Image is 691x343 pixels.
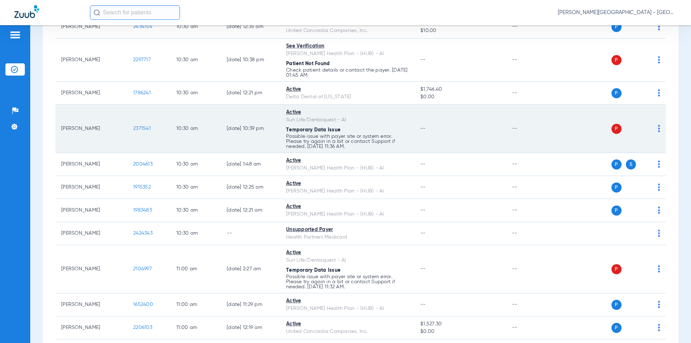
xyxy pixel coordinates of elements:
[133,185,151,190] span: 1915352
[506,153,555,176] td: --
[658,207,660,214] img: group-dot-blue.svg
[286,68,409,78] p: Check patient details or contact the payer. [DATE] 01:45 AM.
[286,226,409,234] div: Unsupported Payer
[506,293,555,316] td: --
[286,320,409,328] div: Active
[221,105,280,153] td: [DATE] 10:39 PM
[420,162,426,167] span: --
[221,199,280,222] td: [DATE] 12:21 AM
[286,211,409,218] div: [PERSON_NAME] Health Plan - (HUB) - AI
[171,316,221,339] td: 11:00 AM
[55,153,127,176] td: [PERSON_NAME]
[286,164,409,172] div: [PERSON_NAME] Health Plan - (HUB) - AI
[133,302,153,307] span: 1652400
[286,116,409,124] div: Sun Life/Dentaquest - AI
[286,180,409,188] div: Active
[420,208,426,213] span: --
[420,328,500,335] span: $0.00
[658,230,660,237] img: group-dot-blue.svg
[420,27,500,35] span: $10.00
[221,245,280,293] td: [DATE] 2:27 AM
[133,231,153,236] span: 2424343
[611,55,622,65] span: P
[286,305,409,312] div: [PERSON_NAME] Health Plan - (HUB) - AI
[14,5,39,18] img: Zuub Logo
[171,39,221,82] td: 10:30 AM
[221,39,280,82] td: [DATE] 10:38 PM
[658,125,660,132] img: group-dot-blue.svg
[133,162,153,167] span: 2004613
[94,9,100,16] img: Search Icon
[221,222,280,245] td: --
[171,105,221,153] td: 10:30 AM
[286,257,409,264] div: Sun Life/Dentaquest - AI
[420,231,426,236] span: --
[55,293,127,316] td: [PERSON_NAME]
[506,15,555,39] td: --
[420,302,426,307] span: --
[171,15,221,39] td: 10:30 AM
[658,89,660,96] img: group-dot-blue.svg
[55,105,127,153] td: [PERSON_NAME]
[420,320,500,328] span: $1,527.30
[55,316,127,339] td: [PERSON_NAME]
[133,208,152,213] span: 1983483
[171,293,221,316] td: 11:00 AM
[133,24,152,29] span: 2434154
[286,86,409,93] div: Active
[133,126,151,131] span: 2371541
[221,82,280,105] td: [DATE] 12:21 PM
[171,153,221,176] td: 10:30 AM
[286,134,409,149] p: Possible issue with payer site or system error. Please try again in a bit or contact Support if n...
[655,308,691,343] iframe: Chat Widget
[286,188,409,195] div: [PERSON_NAME] Health Plan - (HUB) - AI
[658,184,660,191] img: group-dot-blue.svg
[286,203,409,211] div: Active
[420,266,426,271] span: --
[626,159,636,170] span: S
[658,161,660,168] img: group-dot-blue.svg
[286,127,340,132] span: Temporary Data Issue
[55,176,127,199] td: [PERSON_NAME]
[611,264,622,274] span: P
[558,9,677,16] span: [PERSON_NAME][GEOGRAPHIC_DATA] - [GEOGRAPHIC_DATA]
[55,199,127,222] td: [PERSON_NAME]
[506,245,555,293] td: --
[420,185,426,190] span: --
[133,325,152,330] span: 2206103
[286,109,409,116] div: Active
[221,153,280,176] td: [DATE] 1:48 AM
[611,182,622,193] span: P
[55,39,127,82] td: [PERSON_NAME]
[55,222,127,245] td: [PERSON_NAME]
[55,82,127,105] td: [PERSON_NAME]
[133,57,151,62] span: 2297717
[221,176,280,199] td: [DATE] 12:25 AM
[658,265,660,272] img: group-dot-blue.svg
[658,23,660,30] img: group-dot-blue.svg
[286,50,409,58] div: [PERSON_NAME] Health Plan - (HUB) - AI
[171,245,221,293] td: 11:00 AM
[611,88,622,98] span: P
[658,56,660,63] img: group-dot-blue.svg
[286,268,340,273] span: Temporary Data Issue
[506,199,555,222] td: --
[420,57,426,62] span: --
[420,126,426,131] span: --
[611,206,622,216] span: P
[286,328,409,335] div: United Concordia Companies, Inc.
[171,222,221,245] td: 10:30 AM
[133,90,151,95] span: 1786241
[611,159,622,170] span: P
[286,27,409,35] div: United Concordia Companies, Inc.
[506,105,555,153] td: --
[611,22,622,32] span: P
[90,5,180,20] input: Search for patients
[171,176,221,199] td: 10:30 AM
[286,42,409,50] div: See Verification
[286,93,409,101] div: Delta Dental of [US_STATE]
[133,266,152,271] span: 2104997
[658,301,660,308] img: group-dot-blue.svg
[506,39,555,82] td: --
